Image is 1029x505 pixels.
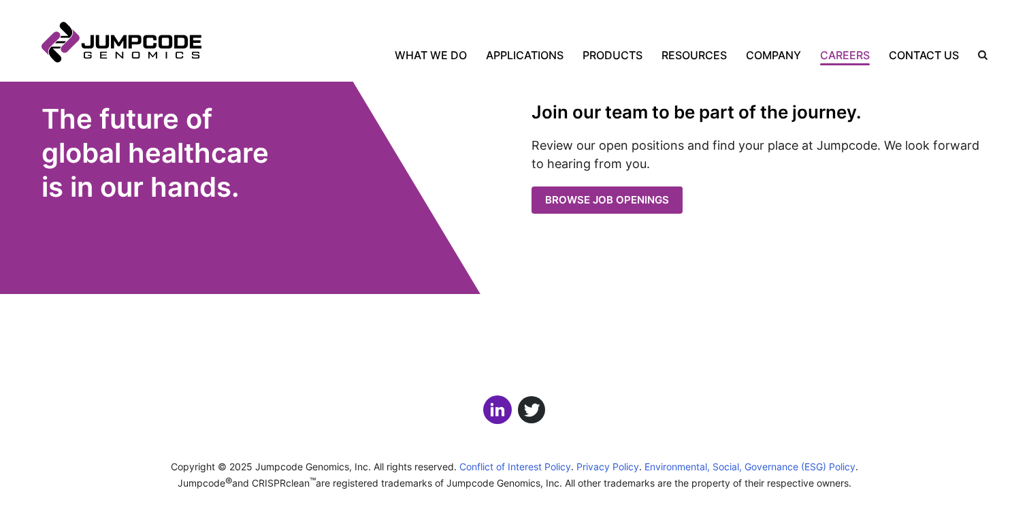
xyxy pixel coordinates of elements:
sup: ® [225,476,232,487]
a: Click here to view us on Twitter [518,396,545,423]
p: Jumpcode and CRISPRclean are registered trademarks of Jumpcode Genomics, Inc. All other trademark... [42,474,987,490]
a: Browse Job Openings [532,186,703,214]
a: Privacy Policy [576,461,642,472]
a: What We Do [395,47,476,63]
span: Copyright © 2025 Jumpcode Genomics, Inc. All rights reserved. [171,461,457,472]
a: Applications [476,47,573,63]
a: Company [736,47,811,63]
a: Environmental, Social, Governance (ESG) Policy [644,461,858,472]
sup: ™ [310,476,316,487]
a: Click here to view us on LinkedIn [483,395,512,424]
p: Review our open positions and find your place at Jumpcode. We look forward to hearing from you. [532,136,987,173]
h3: Join our team to be part of the journey. [532,102,987,123]
nav: Primary Navigation [201,47,968,63]
h2: The future of global healthcare is in our hands. [42,102,334,204]
a: Contact Us [879,47,968,63]
a: Resources [652,47,736,63]
a: Conflict of Interest Policy [459,461,574,472]
a: Products [573,47,652,63]
a: Careers [811,47,879,63]
label: Search the site. [968,50,987,60]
